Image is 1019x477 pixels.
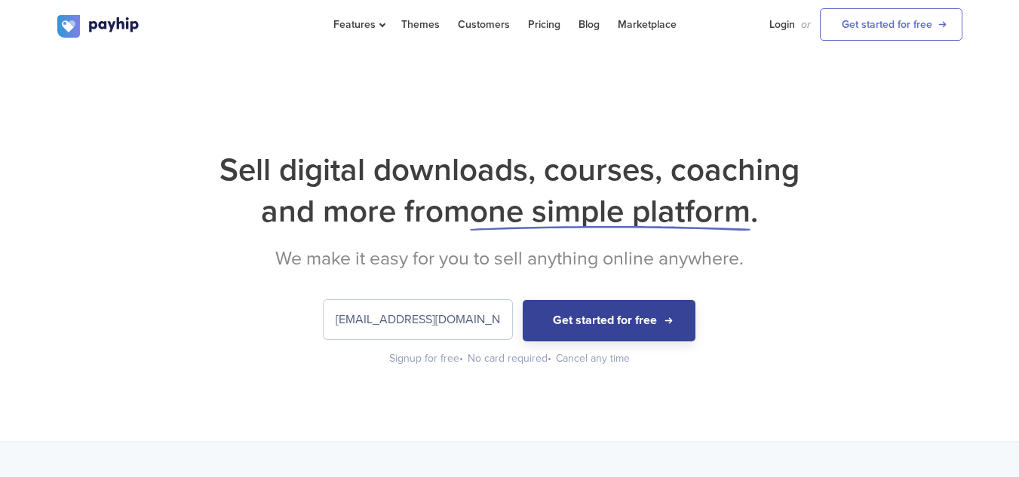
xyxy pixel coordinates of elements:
h2: We make it easy for you to sell anything online anywhere. [57,247,962,270]
span: • [459,352,463,365]
div: No card required [468,351,553,366]
span: • [548,352,551,365]
span: Features [333,18,383,31]
button: Get started for free [523,300,695,341]
div: Signup for free [389,351,465,366]
input: Enter your email address [324,300,512,339]
span: . [750,192,758,231]
a: Get started for free [820,8,962,41]
span: one simple platform [470,192,750,231]
h1: Sell digital downloads, courses, coaching and more from [57,149,962,232]
div: Cancel any time [556,351,630,366]
img: logo.svg [57,15,140,38]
